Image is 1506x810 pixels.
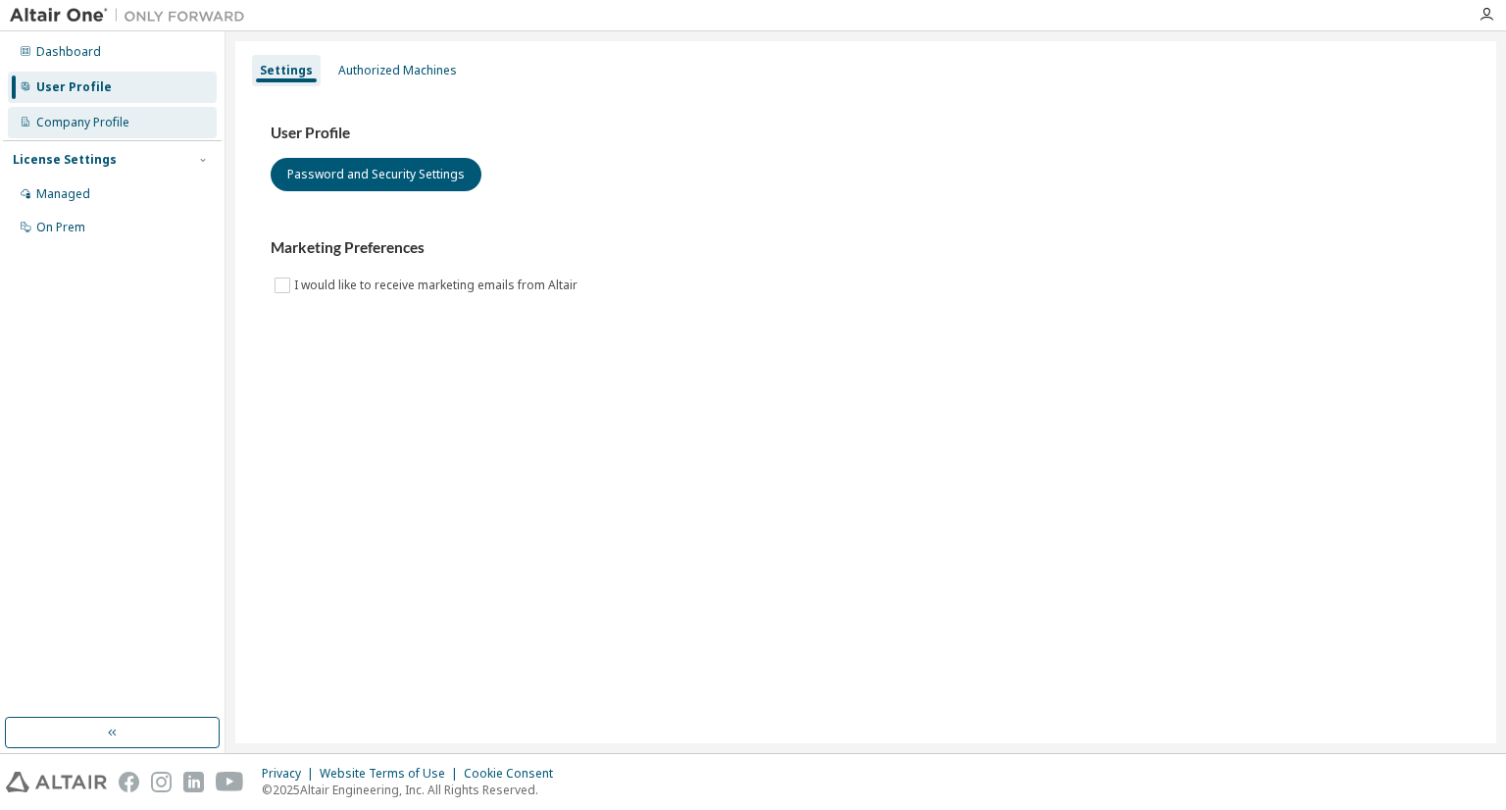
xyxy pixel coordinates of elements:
p: © 2025 Altair Engineering, Inc. All Rights Reserved. [262,782,565,798]
div: On Prem [36,220,85,235]
img: youtube.svg [216,772,244,792]
img: Altair One [10,6,255,25]
div: Managed [36,186,90,202]
h3: User Profile [271,124,1461,143]
div: Settings [260,63,313,78]
img: facebook.svg [119,772,139,792]
div: User Profile [36,79,112,95]
img: linkedin.svg [183,772,204,792]
div: Cookie Consent [464,766,565,782]
h3: Marketing Preferences [271,238,1461,258]
img: instagram.svg [151,772,172,792]
div: Dashboard [36,44,101,60]
img: altair_logo.svg [6,772,107,792]
div: Privacy [262,766,320,782]
div: License Settings [13,152,117,168]
button: Password and Security Settings [271,158,481,191]
div: Authorized Machines [338,63,457,78]
label: I would like to receive marketing emails from Altair [294,274,581,297]
div: Company Profile [36,115,129,130]
div: Website Terms of Use [320,766,464,782]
